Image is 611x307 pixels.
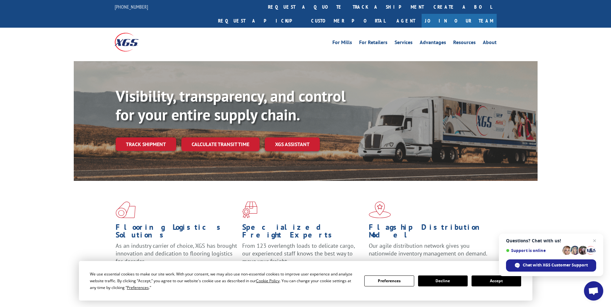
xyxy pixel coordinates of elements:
span: Preferences [127,285,149,290]
a: For Retailers [359,40,387,47]
h1: Flagship Distribution Model [369,223,491,242]
button: Accept [472,275,521,286]
span: Close chat [591,237,598,245]
a: Calculate transit time [181,137,260,151]
img: xgs-icon-flagship-distribution-model-red [369,201,391,218]
button: Decline [418,275,468,286]
span: Our agile distribution network gives you nationwide inventory management on demand. [369,242,487,257]
span: As an industry carrier of choice, XGS has brought innovation and dedication to flooring logistics... [116,242,237,265]
a: Agent [390,14,422,28]
img: xgs-icon-total-supply-chain-intelligence-red [116,201,136,218]
a: For Mills [332,40,352,47]
span: Chat with XGS Customer Support [523,262,588,268]
a: Join Our Team [422,14,497,28]
a: Advantages [420,40,446,47]
button: Preferences [364,275,414,286]
span: Questions? Chat with us! [506,238,596,243]
a: Customer Portal [306,14,390,28]
div: Open chat [584,281,603,301]
a: Track shipment [116,137,176,151]
a: Services [395,40,413,47]
h1: Specialized Freight Experts [242,223,364,242]
a: Request a pickup [213,14,306,28]
h1: Flooring Logistics Solutions [116,223,237,242]
img: xgs-icon-focused-on-flooring-red [242,201,257,218]
b: Visibility, transparency, and control for your entire supply chain. [116,86,346,125]
a: XGS ASSISTANT [265,137,320,151]
span: Cookie Policy [256,278,280,284]
div: Chat with XGS Customer Support [506,259,596,272]
span: Support is online [506,248,560,253]
a: Resources [453,40,476,47]
a: About [483,40,497,47]
p: From 123 overlength loads to delicate cargo, our experienced staff knows the best way to move you... [242,242,364,271]
div: We use essential cookies to make our site work. With your consent, we may also use non-essential ... [90,271,357,291]
div: Cookie Consent Prompt [79,261,532,301]
a: [PHONE_NUMBER] [115,4,148,10]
